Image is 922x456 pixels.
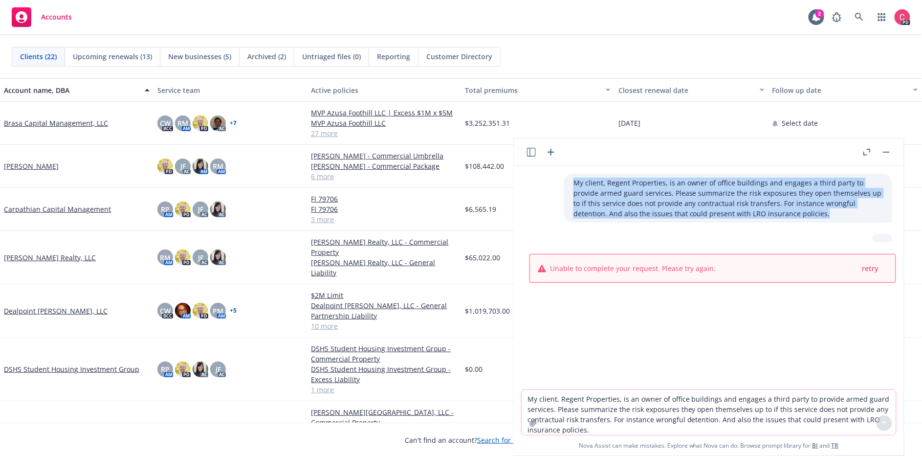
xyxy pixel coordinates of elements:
a: [PERSON_NAME] Realty, LLC [4,252,96,263]
span: Archived (2) [247,51,286,62]
span: JF [216,364,221,374]
a: BI [812,441,818,450]
span: $108,442.00 [465,161,504,171]
span: PM [213,306,223,316]
a: FI 79706 [311,204,457,214]
a: Search for it [477,435,517,445]
span: $6,565.19 [465,204,496,214]
a: [PERSON_NAME][GEOGRAPHIC_DATA], LLC - Commercial Property [311,407,457,428]
span: Select date [782,118,818,128]
span: RP [161,204,170,214]
div: 2 [815,9,824,18]
button: Follow up date [768,78,922,102]
button: Closest renewal date [615,78,768,102]
a: DSHS Student Housing Investment Group - Excess Liability [311,364,457,385]
img: photo [157,159,173,174]
a: Dealpoint [PERSON_NAME], LLC [4,306,108,316]
img: photo [193,303,208,319]
a: TR [832,441,839,450]
span: $65,022.00 [465,252,500,263]
span: Upcoming renewals (13) [73,51,152,62]
a: Report a Bug [827,7,847,27]
span: $0.00 [465,364,483,374]
div: Service team [157,85,303,95]
img: photo [175,202,191,217]
img: photo [175,303,191,319]
span: Unable to complete your request. Please try again. [550,263,716,274]
a: + 7 [230,120,237,126]
a: MVP Azusa Foothill LLC | Excess $1M x $5M [311,108,457,118]
span: RM [177,118,188,128]
div: Total premiums [465,85,600,95]
span: CW [160,118,171,128]
p: My client, Regent Properties, is an owner of office buildings and engages a third party to provid... [573,178,882,219]
button: Total premiums [461,78,615,102]
button: retry [861,262,880,274]
button: Service team [154,78,307,102]
span: $1,019,703.00 [465,306,510,316]
a: DSHS Student Housing Investment Group [4,364,139,374]
a: [PERSON_NAME] - Commercial Umbrella [311,151,457,161]
div: Closest renewal date [618,85,753,95]
img: photo [193,362,208,377]
img: photo [210,250,226,265]
button: Active policies [307,78,461,102]
a: 10 more [311,321,457,331]
a: $2M Limit [311,290,457,300]
span: New businesses (5) [168,51,231,62]
a: Switch app [872,7,892,27]
div: Account name, DBA [4,85,139,95]
span: Untriaged files (0) [302,51,361,62]
img: photo [210,115,226,131]
a: 6 more [311,171,457,182]
a: 27 more [311,128,457,138]
img: photo [895,9,910,25]
a: 1 more [311,385,457,395]
img: photo [193,115,208,131]
span: Reporting [377,51,410,62]
img: photo [175,250,191,265]
a: DSHS Student Housing Investment Group - Commercial Property [311,343,457,364]
span: JF [198,252,203,263]
div: Active policies [311,85,457,95]
span: CW [160,306,171,316]
a: MVP Azusa Foothill LLC [311,118,457,128]
a: [PERSON_NAME] Realty, LLC - General Liability [311,257,457,278]
img: photo [193,159,208,174]
span: RM [213,161,223,171]
span: Nova Assist can make mistakes. Explore what Nova can do: Browse prompt library for and [579,435,839,456]
img: photo [175,362,191,377]
span: Clients (22) [20,51,57,62]
span: JF [180,161,186,171]
img: photo [210,202,226,217]
span: [DATE] [618,118,640,128]
a: [PERSON_NAME] [4,161,59,171]
span: Accounts [41,13,72,21]
a: [PERSON_NAME] Realty, LLC - Commercial Property [311,237,457,257]
span: $3,252,351.31 [465,118,510,128]
a: Search [850,7,869,27]
span: JF [198,204,203,214]
span: retry [862,264,879,273]
a: Accounts [8,3,76,31]
a: 3 more [311,214,457,225]
span: Can't find an account? [405,435,517,445]
span: Customer Directory [426,51,492,62]
a: Carpathian Capital Management [4,204,111,214]
a: [PERSON_NAME] - Commercial Package [311,161,457,171]
a: Dealpoint [PERSON_NAME], LLC - General Partnership Liability [311,300,457,321]
span: RM [160,252,171,263]
span: RP [161,364,170,374]
a: [PERSON_NAME][GEOGRAPHIC_DATA], LLC [4,423,142,433]
a: FI 79706 [311,194,457,204]
a: + 5 [230,308,237,314]
a: Brasa Capital Management, LLC [4,118,108,128]
div: Follow up date [772,85,907,95]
